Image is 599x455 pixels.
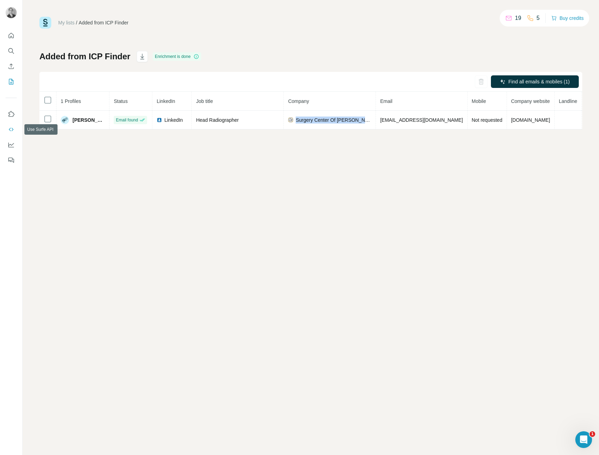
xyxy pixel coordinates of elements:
img: LinkedIn logo [157,117,162,123]
div: Added from ICP Finder [79,19,129,26]
img: Surfe Logo [39,17,51,29]
li: / [76,19,77,26]
div: Enrichment is done [153,52,201,61]
iframe: Intercom live chat [575,431,592,448]
span: Head Radiographer [196,117,238,123]
button: My lists [6,75,17,88]
button: Enrich CSV [6,60,17,73]
img: company-logo [288,117,294,123]
span: Find all emails & mobiles (1) [508,78,570,85]
span: Mobile [472,98,486,104]
button: Dashboard [6,139,17,151]
span: 1 Profiles [61,98,81,104]
span: LinkedIn [164,117,183,124]
span: Company website [511,98,550,104]
a: My lists [58,20,75,25]
span: Email [380,98,392,104]
img: Avatar [6,7,17,18]
h1: Added from ICP Finder [39,51,130,62]
button: Feedback [6,154,17,166]
span: Surgery Center Of [PERSON_NAME] [296,117,371,124]
span: [DOMAIN_NAME] [511,117,550,123]
span: Not requested [472,117,502,123]
span: Landline [559,98,577,104]
button: Use Surfe on LinkedIn [6,108,17,120]
span: Job title [196,98,213,104]
button: Find all emails & mobiles (1) [491,75,579,88]
span: LinkedIn [157,98,175,104]
button: Search [6,45,17,57]
img: Avatar [61,116,69,124]
span: 1 [590,431,595,437]
button: Quick start [6,29,17,42]
button: Use Surfe API [6,123,17,136]
p: 5 [537,14,540,22]
span: Status [114,98,128,104]
p: 19 [515,14,521,22]
span: Company [288,98,309,104]
span: [EMAIL_ADDRESS][DOMAIN_NAME] [380,117,463,123]
span: [PERSON_NAME] [73,117,105,124]
button: Buy credits [551,13,584,23]
span: Email found [116,117,138,123]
